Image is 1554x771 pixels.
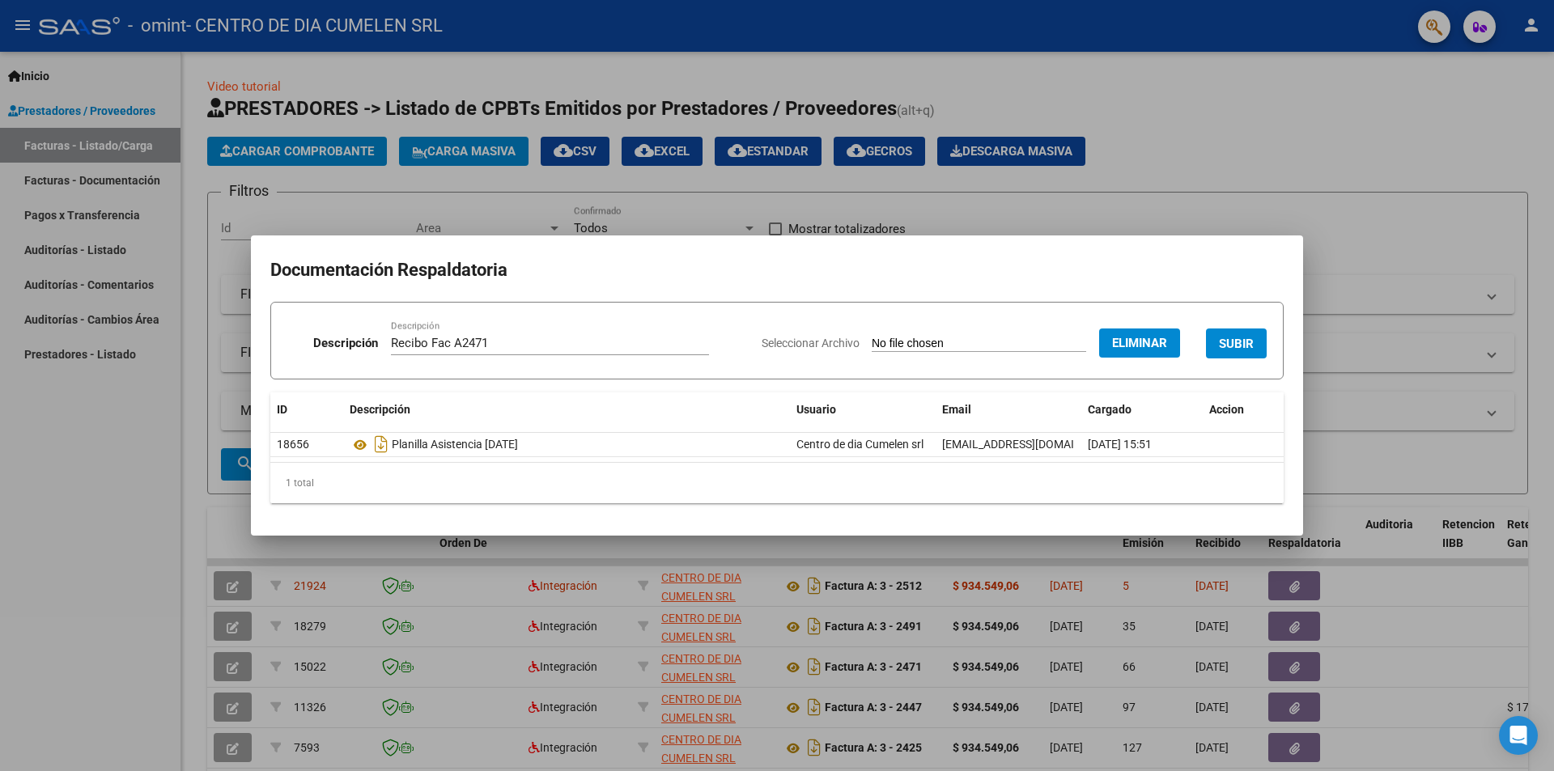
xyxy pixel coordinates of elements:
[790,392,936,427] datatable-header-cell: Usuario
[343,392,790,427] datatable-header-cell: Descripción
[270,255,1284,286] h2: Documentación Respaldatoria
[1088,438,1152,451] span: [DATE] 15:51
[796,438,923,451] span: Centro de dia Cumelen srl
[1081,392,1203,427] datatable-header-cell: Cargado
[942,438,1122,451] span: [EMAIL_ADDRESS][DOMAIN_NAME]
[277,438,309,451] span: 18656
[350,431,783,457] div: Planilla Asistencia [DATE]
[1203,392,1284,427] datatable-header-cell: Accion
[942,403,971,416] span: Email
[1499,716,1538,755] div: Open Intercom Messenger
[350,403,410,416] span: Descripción
[762,337,860,349] span: Seleccionar Archivo
[936,392,1081,427] datatable-header-cell: Email
[277,403,287,416] span: ID
[1112,336,1167,350] span: Eliminar
[1088,403,1132,416] span: Cargado
[270,463,1284,503] div: 1 total
[270,392,343,427] datatable-header-cell: ID
[371,431,392,457] i: Descargar documento
[1099,328,1180,358] button: Eliminar
[1206,328,1267,358] button: SUBIR
[796,403,836,416] span: Usuario
[1219,337,1254,351] span: SUBIR
[1209,403,1244,416] span: Accion
[313,334,378,353] p: Descripción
